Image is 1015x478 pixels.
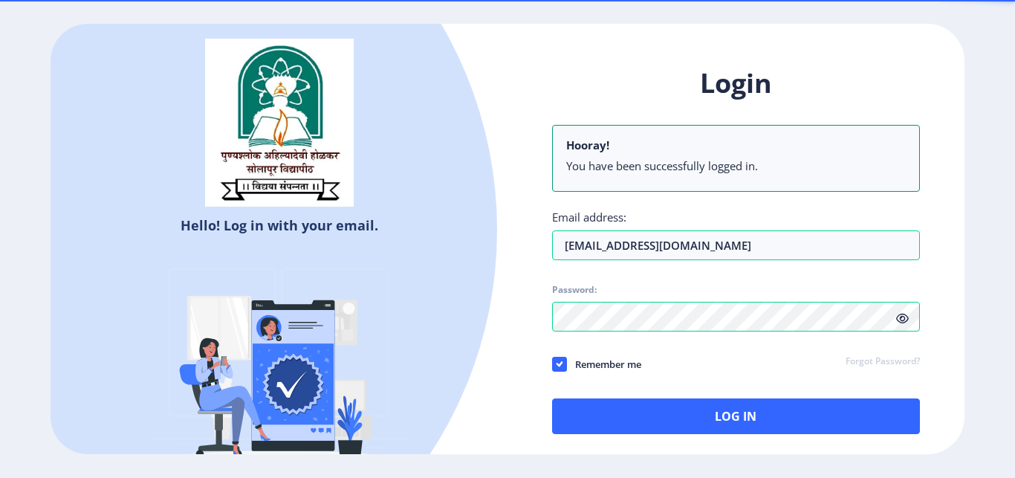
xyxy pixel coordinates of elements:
h1: Login [552,65,920,101]
input: Email address [552,230,920,260]
label: Password: [552,284,597,296]
button: Log In [552,398,920,434]
a: Forgot Password? [846,355,920,369]
img: sulogo.png [205,39,354,207]
span: Remember me [567,355,641,373]
li: You have been successfully logged in. [566,158,906,173]
b: Hooray! [566,138,609,152]
label: Email address: [552,210,626,225]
